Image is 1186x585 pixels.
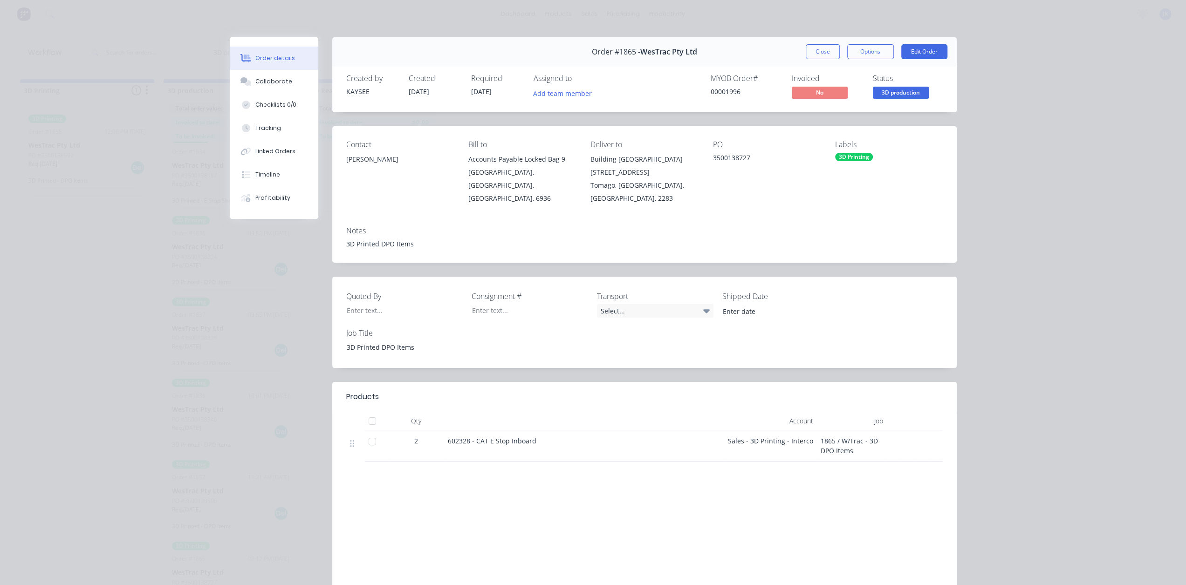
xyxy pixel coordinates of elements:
div: Collaborate [255,77,292,86]
div: Checklists 0/0 [255,101,296,109]
label: Quoted By [346,291,463,302]
button: Edit Order [901,44,947,59]
div: Job [817,412,887,430]
button: Linked Orders [230,140,318,163]
div: Tracking [255,124,281,132]
div: KAYSEE [346,87,398,96]
button: Tracking [230,116,318,140]
div: Invoiced [792,74,862,83]
div: PO [713,140,820,149]
div: Notes [346,226,943,235]
button: Options [847,44,894,59]
div: MYOB Order # [711,74,781,83]
div: Order details [255,54,295,62]
button: Profitability [230,186,318,210]
div: Linked Orders [255,147,295,156]
div: Accounts Payable Locked Bag 9[GEOGRAPHIC_DATA], [GEOGRAPHIC_DATA], [GEOGRAPHIC_DATA], 6936 [468,153,576,205]
button: Add team member [528,87,596,99]
span: WesTrac Pty Ltd [640,48,697,56]
input: Enter date [716,304,832,318]
button: Timeline [230,163,318,186]
div: Bill to [468,140,576,149]
button: Checklists 0/0 [230,93,318,116]
div: Contact [346,140,453,149]
span: [DATE] [409,87,429,96]
span: [DATE] [471,87,492,96]
div: Assigned to [534,74,627,83]
div: Timeline [255,170,280,179]
span: Order #1865 - [592,48,640,56]
div: Created by [346,74,398,83]
div: [GEOGRAPHIC_DATA], [GEOGRAPHIC_DATA], [GEOGRAPHIC_DATA], 6936 [468,166,576,205]
div: Labels [835,140,942,149]
span: 602328 - CAT E Stop Inboard [448,436,536,445]
label: Job Title [346,327,463,339]
label: Transport [597,291,713,302]
div: Select... [597,304,713,318]
label: Consignment # [472,291,588,302]
div: Qty [388,412,444,430]
button: Collaborate [230,70,318,93]
span: 3D production [873,87,929,98]
div: 00001996 [711,87,781,96]
div: 3D Printed DPO Items [346,239,943,249]
div: 3D Printed DPO Items [339,340,456,354]
div: Building [GEOGRAPHIC_DATA][STREET_ADDRESS] [590,153,698,179]
div: Tomago, [GEOGRAPHIC_DATA], [GEOGRAPHIC_DATA], 2283 [590,179,698,205]
div: 1865 / W/Trac - 3D DPO Items [817,430,887,462]
div: Profitability [255,194,290,202]
div: Products [346,391,379,402]
div: [PERSON_NAME] [346,153,453,183]
button: Close [806,44,840,59]
button: Add team member [534,87,597,99]
div: Status [873,74,943,83]
div: Accounts Payable Locked Bag 9 [468,153,576,166]
label: Shipped Date [722,291,839,302]
div: Deliver to [590,140,698,149]
div: Required [471,74,522,83]
div: Account [724,412,817,430]
span: No [792,87,848,98]
button: Order details [230,47,318,70]
div: Created [409,74,460,83]
div: Sales - 3D Printing - Interco [724,430,817,462]
div: 3500138727 [713,153,820,166]
span: 2 [414,436,418,446]
button: 3D production [873,87,929,101]
div: [PERSON_NAME] [346,153,453,166]
div: 3D Printing [835,153,873,161]
div: Building [GEOGRAPHIC_DATA][STREET_ADDRESS]Tomago, [GEOGRAPHIC_DATA], [GEOGRAPHIC_DATA], 2283 [590,153,698,205]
